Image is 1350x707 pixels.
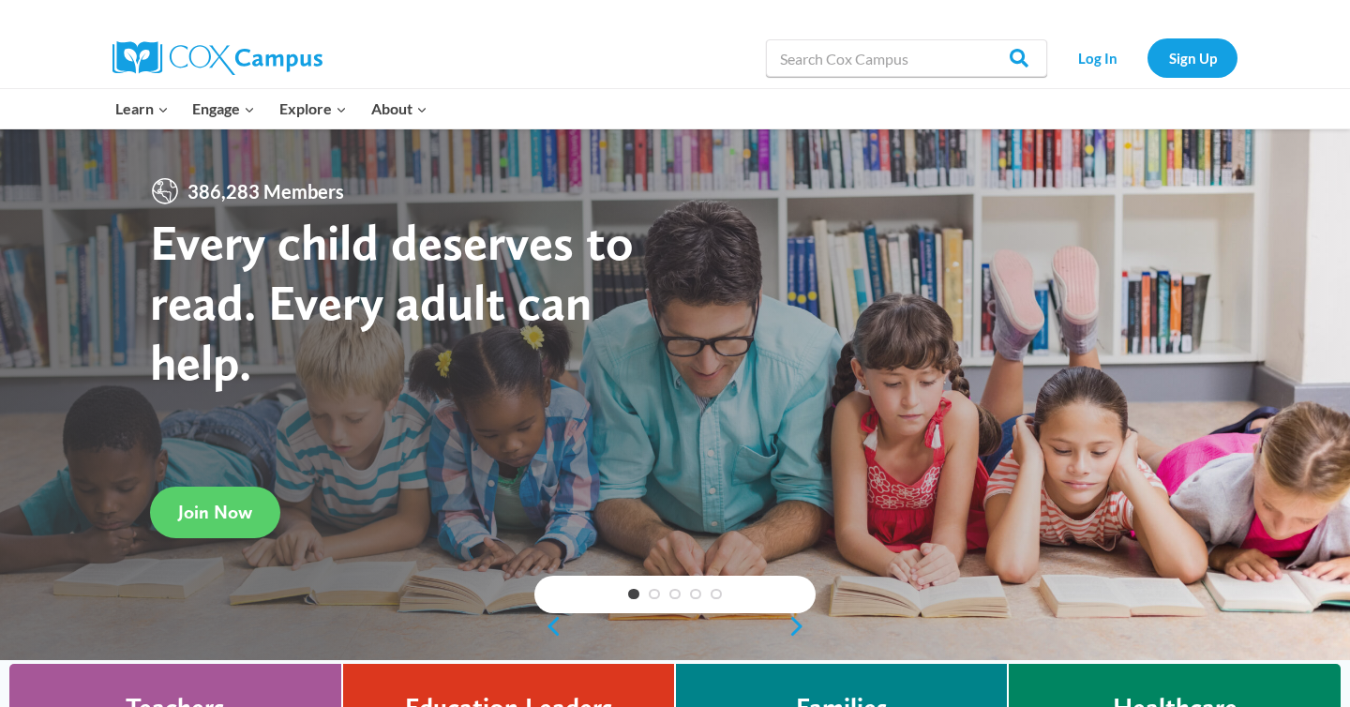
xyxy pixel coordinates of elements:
a: 5 [711,589,722,600]
a: 1 [628,589,639,600]
a: previous [534,615,562,638]
input: Search Cox Campus [766,39,1047,77]
span: 386,283 Members [180,176,352,206]
a: next [787,615,816,638]
div: content slider buttons [534,608,816,645]
a: Sign Up [1147,38,1237,77]
span: Engage [192,97,255,121]
span: Learn [115,97,169,121]
nav: Secondary Navigation [1057,38,1237,77]
span: About [371,97,427,121]
a: 3 [669,589,681,600]
a: 2 [649,589,660,600]
strong: Every child deserves to read. Every adult can help. [150,212,634,391]
span: Explore [279,97,347,121]
span: Join Now [178,501,252,523]
a: 4 [690,589,701,600]
a: Log In [1057,38,1138,77]
a: Join Now [150,487,280,538]
nav: Primary Navigation [103,89,439,128]
img: Cox Campus [112,41,322,75]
